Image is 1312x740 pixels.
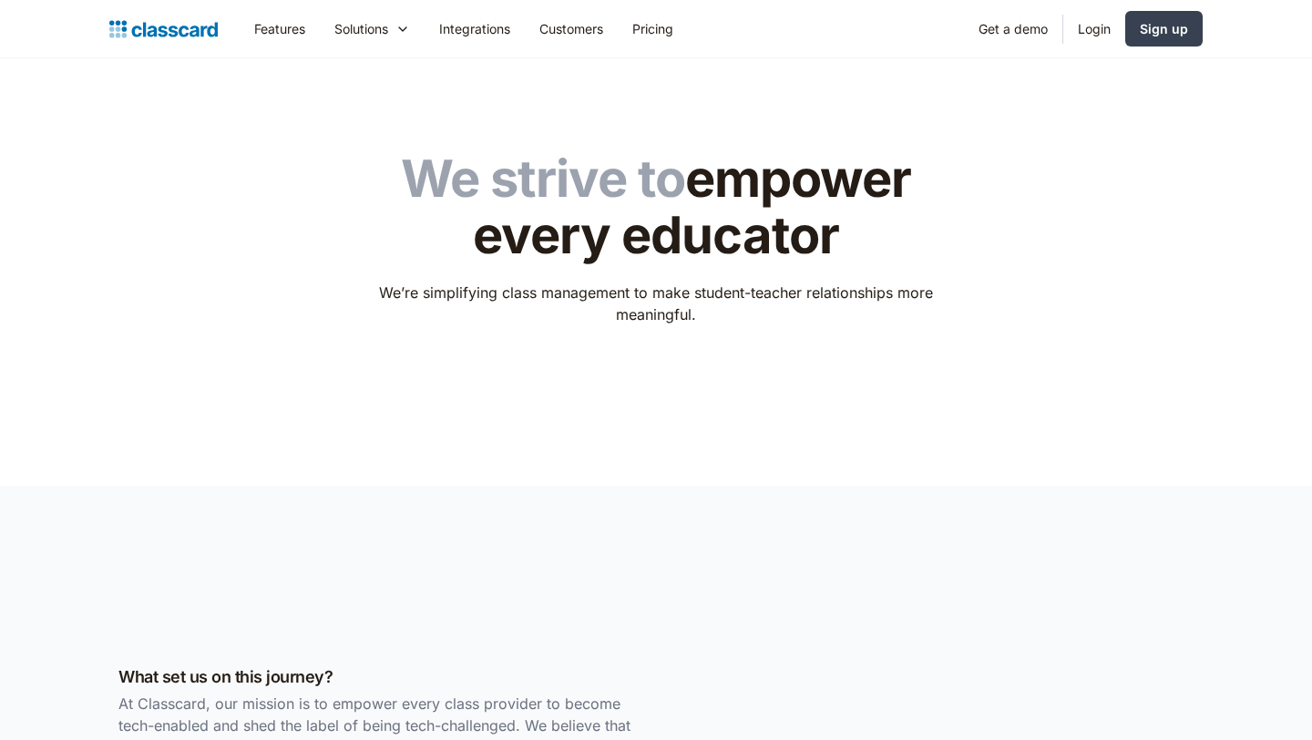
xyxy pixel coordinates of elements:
span: We strive to [401,148,685,210]
div: Solutions [320,8,425,49]
p: We’re simplifying class management to make student-teacher relationships more meaningful. [367,282,946,325]
a: Login [1063,8,1125,49]
a: Features [240,8,320,49]
div: Solutions [334,19,388,38]
a: Integrations [425,8,525,49]
a: Sign up [1125,11,1203,46]
h1: empower every educator [367,151,946,263]
a: Get a demo [964,8,1062,49]
a: home [109,16,218,42]
a: Customers [525,8,618,49]
a: Pricing [618,8,688,49]
h3: What set us on this journey? [118,664,647,689]
div: Sign up [1140,19,1188,38]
